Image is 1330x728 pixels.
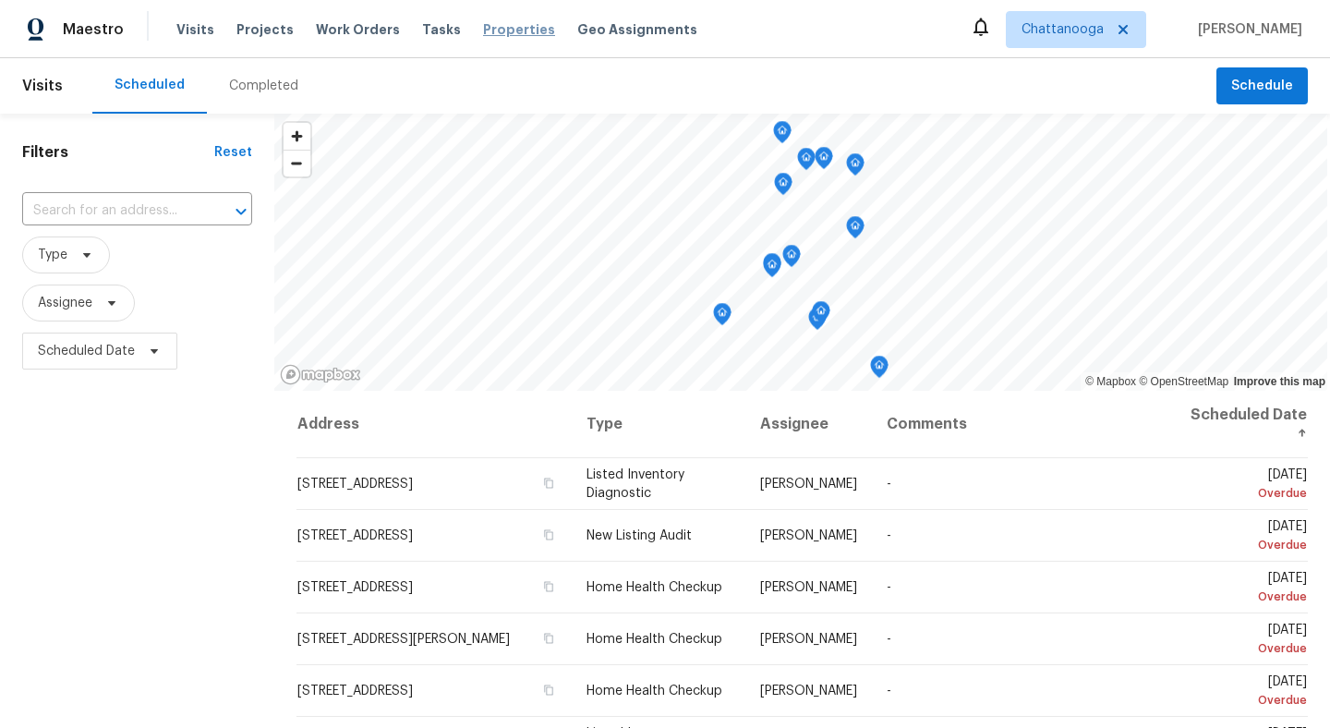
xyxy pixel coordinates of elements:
span: New Listing Audit [586,529,692,542]
a: Mapbox [1085,375,1136,388]
span: Home Health Checkup [586,633,722,646]
th: Assignee [745,391,872,458]
button: Copy Address [540,475,557,491]
span: - [887,633,891,646]
button: Open [228,199,254,224]
a: Mapbox homepage [280,364,361,385]
span: Visits [176,20,214,39]
th: Comments [872,391,1176,458]
span: [DATE] [1191,468,1307,503]
div: Map marker [846,216,864,245]
div: Overdue [1191,484,1307,503]
span: Listed Inventory Diagnostic [586,468,684,500]
span: Scheduled Date [38,342,135,360]
th: Address [296,391,572,458]
div: Map marker [763,253,781,282]
div: Map marker [870,356,889,384]
div: Map marker [763,255,781,284]
button: Zoom in [284,123,310,150]
span: Type [38,246,67,264]
div: Reset [214,143,252,162]
button: Copy Address [540,527,557,543]
div: Overdue [1191,691,1307,710]
div: Completed [229,77,298,95]
span: [STREET_ADDRESS] [297,685,413,698]
a: OpenStreetMap [1139,375,1228,388]
button: Copy Address [540,578,557,595]
a: Improve this map [1234,375,1325,388]
canvas: Map [274,114,1327,391]
span: [PERSON_NAME] [760,633,857,646]
span: [DATE] [1191,675,1307,710]
span: [PERSON_NAME] [760,478,857,491]
span: Tasks [422,23,461,36]
span: - [887,478,891,491]
input: Search for an address... [22,197,200,225]
div: Map marker [815,147,833,176]
button: Zoom out [284,150,310,176]
span: [PERSON_NAME] [760,529,857,542]
div: Map marker [713,303,731,332]
div: Overdue [1191,536,1307,554]
span: Home Health Checkup [586,581,722,594]
span: Assignee [38,294,92,312]
div: Map marker [812,301,830,330]
span: Zoom out [284,151,310,176]
div: Map marker [782,245,801,273]
span: [STREET_ADDRESS] [297,529,413,542]
span: Projects [236,20,294,39]
span: Visits [22,66,63,106]
th: Scheduled Date ↑ [1176,391,1308,458]
span: - [887,529,891,542]
div: Map marker [773,121,792,150]
span: - [887,581,891,594]
span: Properties [483,20,555,39]
button: Copy Address [540,682,557,698]
span: [STREET_ADDRESS] [297,478,413,491]
div: Scheduled [115,76,185,94]
span: [PERSON_NAME] [760,685,857,698]
button: Copy Address [540,630,557,647]
div: Overdue [1191,588,1307,606]
div: Overdue [1191,639,1307,658]
div: Map marker [846,153,864,182]
span: Maestro [63,20,124,39]
th: Type [572,391,745,458]
span: Geo Assignments [577,20,697,39]
span: - [887,685,891,698]
span: Work Orders [316,20,400,39]
span: [STREET_ADDRESS] [297,581,413,594]
span: Chattanooga [1022,20,1104,39]
span: [PERSON_NAME] [760,581,857,594]
div: Map marker [774,173,792,201]
span: [DATE] [1191,520,1307,554]
span: [DATE] [1191,624,1307,658]
button: Schedule [1216,67,1308,105]
div: Map marker [797,148,816,176]
span: [DATE] [1191,572,1307,606]
span: [PERSON_NAME] [1191,20,1302,39]
span: Schedule [1231,75,1293,98]
span: Home Health Checkup [586,685,722,698]
h1: Filters [22,143,214,162]
div: Map marker [808,308,827,336]
span: [STREET_ADDRESS][PERSON_NAME] [297,633,510,646]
